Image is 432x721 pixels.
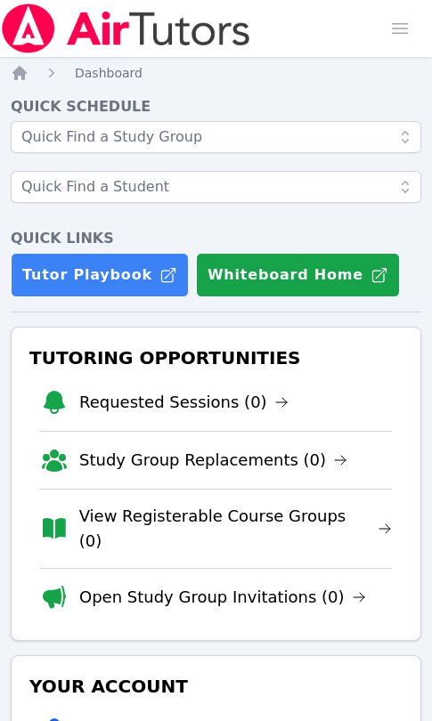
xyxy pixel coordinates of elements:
button: Whiteboard Home [196,253,400,297]
span: Dashboard [75,66,143,80]
a: Requested Sessions (0) [79,390,289,415]
a: View Registerable Course Groups (0) [79,504,392,554]
nav: Breadcrumb [11,64,421,82]
a: Study Group Replacements (0) [79,448,347,473]
input: Quick Find a Study Group [11,121,421,153]
a: Open Study Group Invitations (0) [79,585,366,610]
a: Dashboard [75,64,143,82]
h3: Your Account [26,670,406,702]
h3: Tutoring Opportunities [26,342,406,374]
h4: Quick Links [11,228,421,249]
input: Quick Find a Student [11,171,421,203]
a: Tutor Playbook [11,253,189,297]
h4: Quick Schedule [11,96,421,117]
